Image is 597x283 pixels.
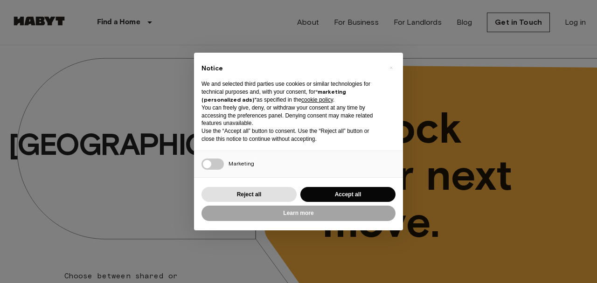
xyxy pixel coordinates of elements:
span: × [389,62,393,73]
button: Reject all [201,187,297,202]
p: Use the “Accept all” button to consent. Use the “Reject all” button or close this notice to conti... [201,127,381,143]
button: Close this notice [383,60,398,75]
a: cookie policy [301,97,333,103]
button: Learn more [201,206,396,221]
span: Marketing [229,160,254,167]
strong: “marketing (personalized ads)” [201,88,346,103]
p: You can freely give, deny, or withdraw your consent at any time by accessing the preferences pane... [201,104,381,127]
p: We and selected third parties use cookies or similar technologies for technical purposes and, wit... [201,80,381,104]
button: Accept all [300,187,396,202]
h2: Notice [201,64,381,73]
